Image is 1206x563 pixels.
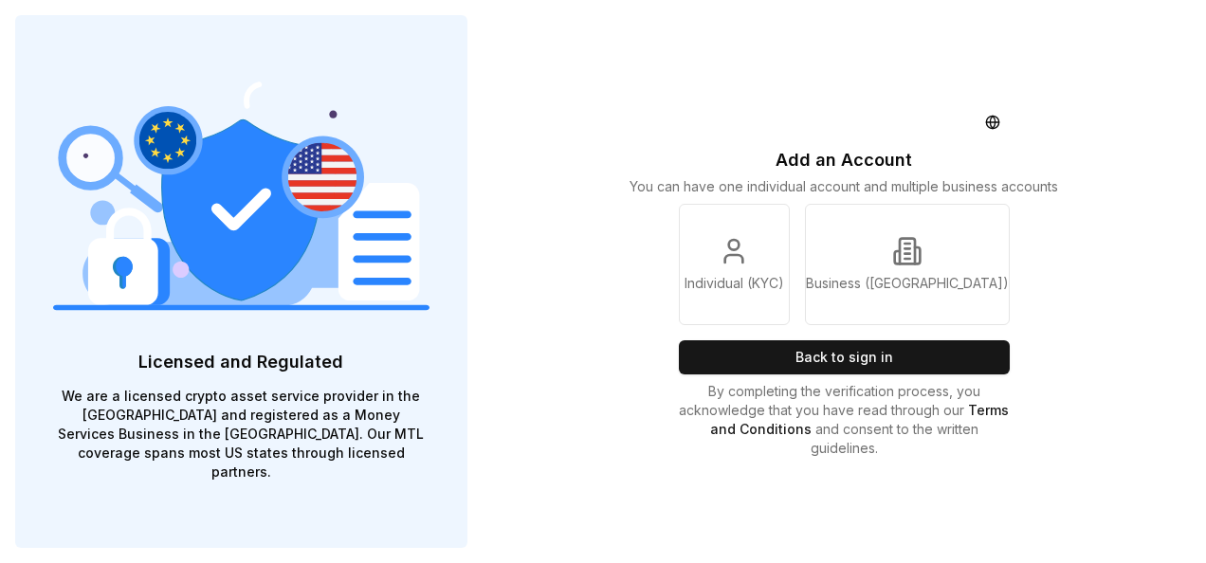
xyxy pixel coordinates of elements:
[53,349,429,375] p: Licensed and Regulated
[679,382,1011,458] p: By completing the verification process, you acknowledge that you have read through our and consen...
[679,204,791,325] a: Individual (KYC)
[630,177,1058,196] p: You can have one individual account and multiple business accounts
[53,387,429,481] p: We are a licensed crypto asset service provider in the [GEOGRAPHIC_DATA] and registered as a Mone...
[679,340,1011,374] button: Back to sign in
[806,274,1009,293] p: Business ([GEOGRAPHIC_DATA])
[776,147,912,173] p: Add an Account
[805,204,1010,325] a: Business ([GEOGRAPHIC_DATA])
[685,274,784,293] p: Individual (KYC)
